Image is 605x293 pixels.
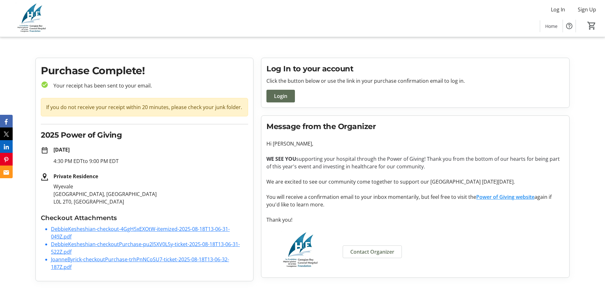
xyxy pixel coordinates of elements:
span: Home [545,23,558,29]
a: DebbieKesheshian-checkoutPurchase-pu2l5XV0L5y-ticket-2025-08-18T13-06-31-522Z.pdf [51,241,240,255]
span: Sign Up [578,6,596,13]
button: Log In [546,4,570,15]
span: Login [274,92,287,100]
a: Contact Organizer [343,245,402,258]
h1: Purchase Complete! [41,63,248,78]
strong: WE SEE YOU [266,155,296,162]
strong: [DATE] [53,146,70,153]
p: Thank you! [266,216,564,224]
p: Your receipt has been sent to your email. [48,82,248,89]
mat-icon: date_range [41,146,48,154]
button: Login [266,90,295,102]
img: Georgian Bay General Hospital Foundation's Logo [4,3,60,34]
strong: Private Residence [53,173,98,180]
span: Contact Organizer [350,248,394,256]
a: DebbieKesheshian-checkout-4GgH5xEXOtW-itemized-2025-08-18T13-06-31-049Z.pdf [51,225,230,240]
p: Wyevale [GEOGRAPHIC_DATA], [GEOGRAPHIC_DATA] L0L 2T0, [GEOGRAPHIC_DATA] [53,183,248,205]
h2: Log In to your account [266,63,564,75]
img: Georgian Bay General Hospital Foundation logo [266,231,335,270]
a: Power of Giving website [476,193,534,200]
button: Cart [586,20,597,31]
span: Log In [551,6,565,13]
a: JoanneByrick-checkoutPurchase-trhPnNCoSU7-ticket-2025-08-18T13-06-32-187Z.pdf [51,256,229,270]
mat-icon: check_circle [41,81,48,88]
button: Sign Up [573,4,601,15]
p: You will receive a confirmation email to your inbox momentarily, but feel free to visit the again... [266,193,564,208]
p: We are excited to see our community come together to support our [GEOGRAPHIC_DATA] [DATE][DATE]. [266,178,564,186]
p: Hi [PERSON_NAME], [266,140,564,147]
div: If you do not receive your receipt within 20 minutes, please check your junk folder. [41,98,248,116]
span: supporting your hospital through the Power of Giving! Thank you from the bottom of our hearts for... [266,155,560,170]
p: Click the button below or use the link in your purchase confirmation email to log in. [266,77,564,85]
h2: Message from the Organizer [266,121,564,132]
a: Home [540,20,563,32]
h2: 2025 Power of Giving [41,129,248,141]
p: 4:30 PM EDT to 9:00 PM EDT [53,157,248,165]
h3: Checkout Attachments [41,213,248,223]
button: Help [563,20,576,32]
